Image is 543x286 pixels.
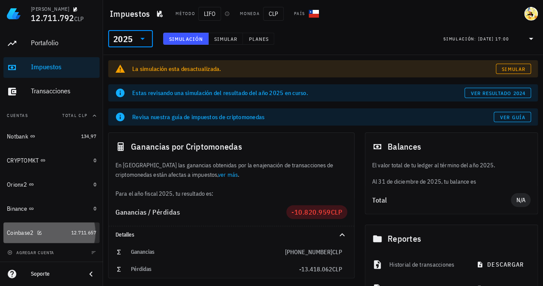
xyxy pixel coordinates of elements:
span: Ganancias / Pérdidas [115,208,180,216]
button: Simular [209,33,243,45]
span: 12.711.792 [31,12,74,24]
span: 0 [94,157,96,163]
a: Orionx2 0 [3,174,100,195]
div: Pérdidas [131,266,299,273]
div: Ganancias por Criptomonedas [109,133,354,160]
span: descargar [478,261,524,268]
span: [PHONE_NUMBER] [285,248,332,256]
div: Orionx2 [7,181,27,188]
div: Coinbase2 [7,229,33,237]
div: Ganancias [131,249,285,255]
a: Binance 0 [3,198,100,219]
span: agregar cuenta [9,250,54,255]
div: Simulación:[DATE] 17:00 [438,31,541,47]
div: Simulación: [443,33,478,44]
div: Método [176,10,195,17]
span: CLP [263,7,284,21]
span: -13.418.062 [299,265,332,273]
a: ver más [218,171,238,178]
div: Revisa nuestra guía de impuestos de criptomonedas [132,113,494,121]
span: 134,97 [81,133,96,139]
div: País [294,10,305,17]
div: Balances [365,133,537,160]
p: El valor total de tu ledger al término del año 2025. [372,160,531,170]
a: Notbank 134,97 [3,126,100,147]
div: 2025 [113,35,133,43]
div: Detalles [109,226,354,243]
div: Impuestos [31,63,96,71]
button: ver resultado 2024 [464,88,531,98]
div: Detalles [115,231,327,238]
span: -10.820.959 [291,208,331,216]
span: 12.711.657 [71,229,96,236]
span: CLP [332,248,342,256]
a: CRYPTOMKT 0 [3,150,100,171]
button: CuentasTotal CLP [3,105,100,126]
span: Simulación [169,36,203,42]
a: Impuestos [3,57,100,78]
div: Soporte [31,271,79,277]
div: Historial de transacciones [389,255,464,274]
div: Reportes [365,225,537,252]
span: N/A [516,193,525,207]
a: Coinbase2 12.711.657 [3,222,100,243]
div: Binance [7,205,27,212]
span: CLP [332,265,342,273]
img: LedgiFi [7,7,21,21]
span: Total CLP [62,113,88,118]
a: Transacciones [3,81,100,102]
div: [DATE] 17:00 [478,35,509,43]
span: Simular [214,36,238,42]
button: descargar [471,257,531,272]
span: LIFO [198,7,221,21]
span: Ver guía [500,114,525,120]
button: agregar cuenta [5,248,58,257]
span: ver resultado 2024 [470,90,525,96]
span: 0 [94,205,96,212]
div: Al 31 de diciembre de 2025, tu balance es [365,160,537,186]
div: Portafolio [31,39,96,47]
div: Moneda [240,10,260,17]
a: Portafolio [3,33,100,54]
div: Notbank [7,133,28,140]
span: CLP [331,208,342,216]
div: CL-icon [309,9,319,19]
div: [PERSON_NAME] [31,6,69,12]
div: En [GEOGRAPHIC_DATA] las ganancias obtenidas por la enajenación de transacciones de criptomonedas... [109,160,354,198]
div: 2025 [108,30,153,47]
div: Total [372,197,511,203]
span: Planes [248,36,269,42]
a: Simular [496,64,531,74]
h1: Impuestos [110,7,153,21]
div: CRYPTOMKT [7,157,39,164]
span: 0 [94,181,96,188]
div: La simulación esta desactualizada. [132,65,496,73]
span: Simular [501,66,525,72]
div: avatar [524,7,538,21]
button: Planes [243,33,274,45]
div: Transacciones [31,87,96,95]
span: CLP [74,15,84,23]
div: Estas revisando una simulación del resultado del año 2025 en curso. [132,89,464,97]
a: Ver guía [494,112,531,122]
button: Simulación [163,33,209,45]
